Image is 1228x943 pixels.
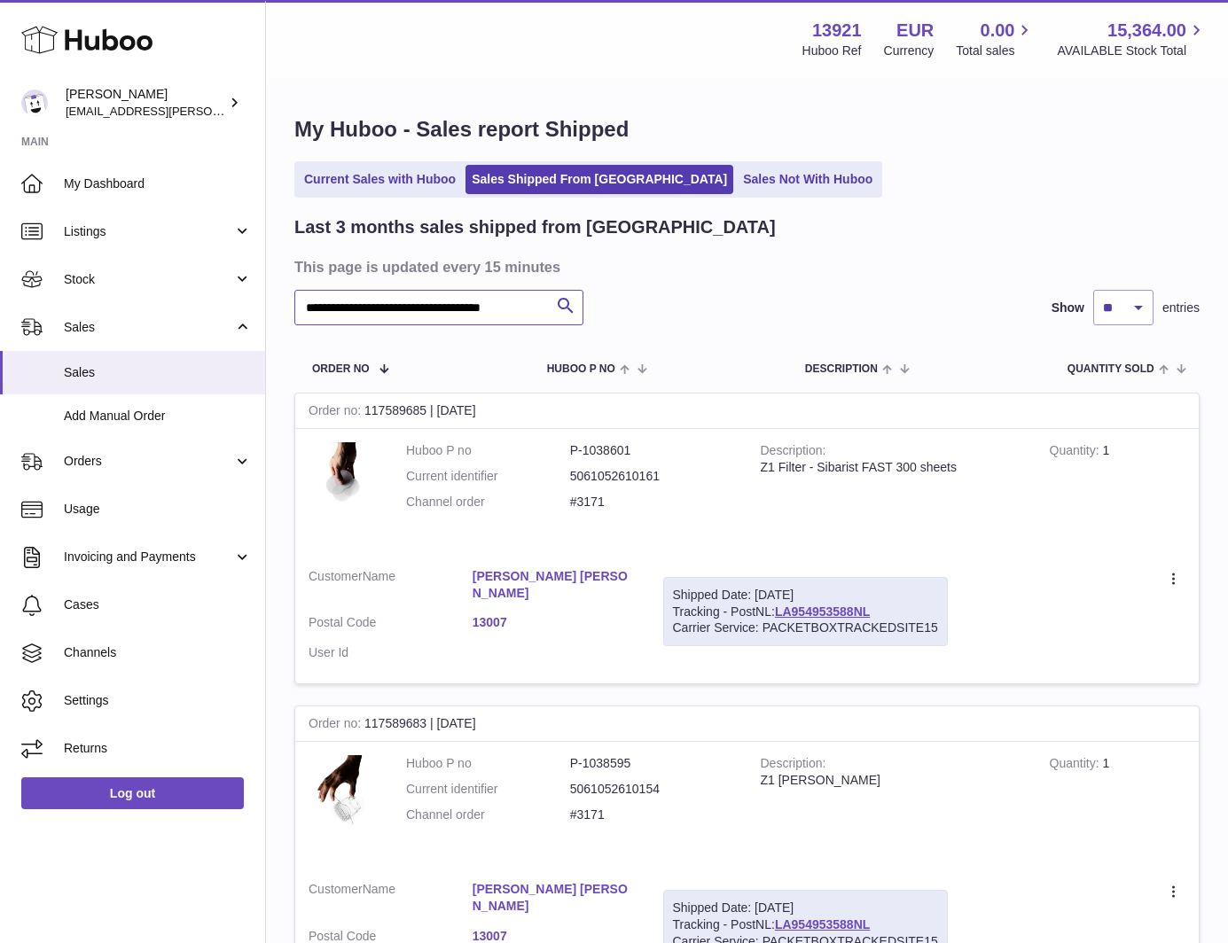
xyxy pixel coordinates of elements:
strong: Order no [309,716,364,735]
dd: #3171 [570,807,734,823]
span: Customer [309,882,363,896]
span: 0.00 [981,19,1015,43]
td: 1 [1036,429,1199,555]
span: Order No [312,363,370,375]
div: Z1 [PERSON_NAME] [761,772,1023,789]
label: Show [1052,300,1084,316]
strong: Quantity [1050,443,1103,462]
a: Sales Not With Huboo [737,165,879,194]
div: Shipped Date: [DATE] [673,587,938,604]
span: 15,364.00 [1107,19,1186,43]
dd: #3171 [570,494,734,510]
a: 13007 [473,614,637,631]
span: Huboo P no [547,363,615,375]
span: Quantity Sold [1068,363,1154,375]
strong: 13921 [812,19,862,43]
span: Description [805,363,878,375]
a: Current Sales with Huboo [298,165,462,194]
a: [PERSON_NAME] [PERSON_NAME] [473,568,637,602]
a: 15,364.00 AVAILABLE Stock Total [1057,19,1207,59]
span: Usage [64,501,252,518]
dt: Name [309,568,473,606]
div: Z1 Filter - Sibarist FAST 300 sheets [761,459,1023,476]
span: Sales [64,364,252,381]
h3: This page is updated every 15 minutes [294,257,1195,277]
span: Total sales [956,43,1035,59]
a: Sales Shipped From [GEOGRAPHIC_DATA] [465,165,733,194]
div: Huboo Ref [802,43,862,59]
span: Stock [64,271,233,288]
dd: 5061052610161 [570,468,734,485]
div: Carrier Service: PACKETBOXTRACKEDSITE15 [673,620,938,636]
dt: Name [309,881,473,919]
dt: User Id [309,644,473,661]
div: Shipped Date: [DATE] [673,900,938,916]
strong: Description [761,756,826,775]
strong: Order no [309,403,364,422]
span: AVAILABLE Stock Total [1057,43,1207,59]
dt: Current identifier [406,781,570,798]
dt: Postal Code [309,614,473,635]
a: Log out [21,777,244,809]
a: LA954953588NL [775,917,870,931]
dd: P-1038601 [570,442,734,459]
img: 1742781907.png [309,755,379,850]
dt: Channel order [406,494,570,510]
strong: Quantity [1050,756,1103,775]
span: Customer [309,569,363,583]
span: Channels [64,644,252,661]
span: entries [1162,300,1200,316]
span: My Dashboard [64,175,252,192]
strong: EUR [896,19,934,43]
span: Returns [64,740,252,757]
div: 117589685 | [DATE] [295,394,1199,429]
a: 0.00 Total sales [956,19,1035,59]
span: Invoicing and Payments [64,549,233,565]
span: Sales [64,319,233,336]
span: Add Manual Order [64,408,252,425]
div: 117589683 | [DATE] [295,706,1199,742]
span: Orders [64,453,233,470]
div: [PERSON_NAME] [66,86,225,120]
img: europe@orea.uk [21,90,48,116]
dt: Current identifier [406,468,570,485]
a: [PERSON_NAME] [PERSON_NAME] [473,881,637,915]
h2: Last 3 months sales shipped from [GEOGRAPHIC_DATA] [294,215,776,239]
span: [EMAIL_ADDRESS][PERSON_NAME][DOMAIN_NAME] [66,104,356,118]
div: Tracking - PostNL: [663,577,948,647]
img: 1742782158.jpeg [309,442,379,537]
td: 1 [1036,742,1199,868]
dd: P-1038595 [570,755,734,772]
a: LA954953588NL [775,604,870,619]
dd: 5061052610154 [570,781,734,798]
span: Cases [64,596,252,613]
span: Listings [64,223,233,240]
dt: Huboo P no [406,442,570,459]
dt: Channel order [406,807,570,823]
strong: Description [761,443,826,462]
div: Currency [884,43,935,59]
h1: My Huboo - Sales report Shipped [294,115,1200,144]
span: Settings [64,692,252,709]
dt: Huboo P no [406,755,570,772]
